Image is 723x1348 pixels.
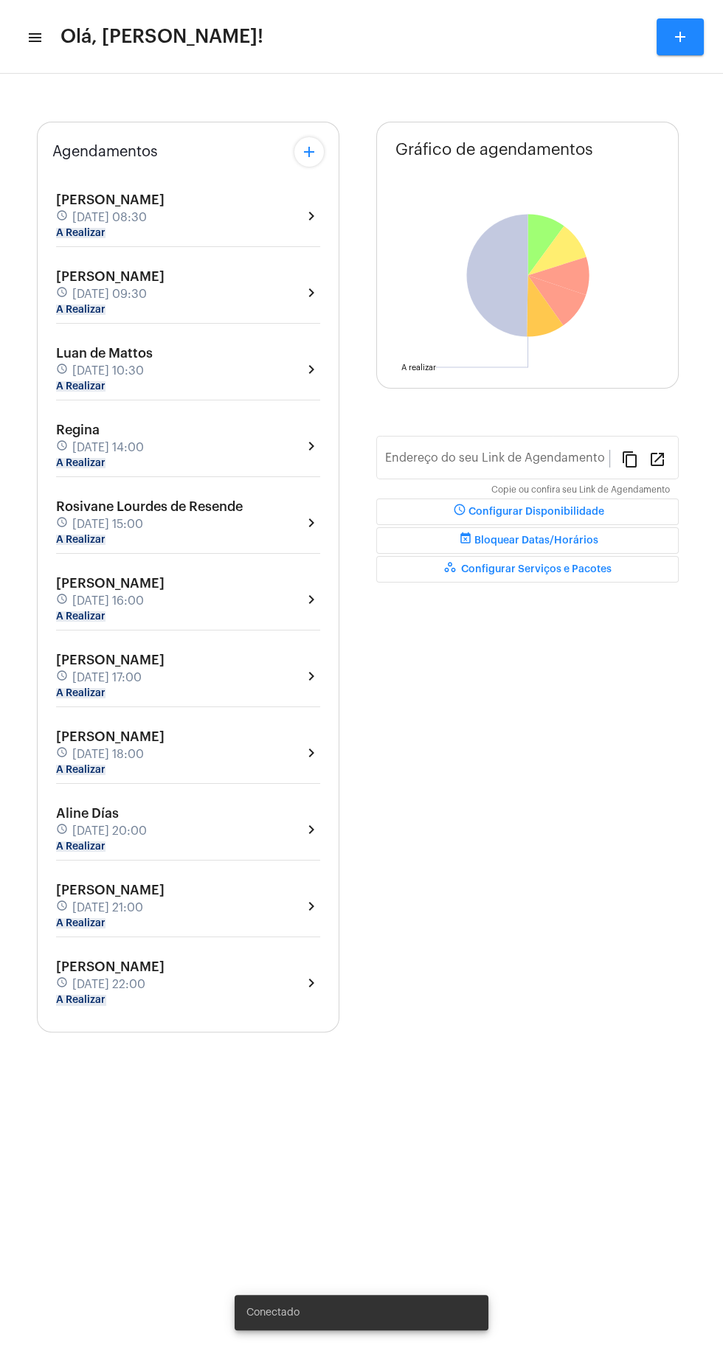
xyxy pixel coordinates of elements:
span: [PERSON_NAME] [56,960,165,973]
mat-chip: A Realizar [56,688,105,698]
span: [DATE] 17:00 [72,671,142,684]
span: Bloquear Datas/Horários [457,535,598,546]
mat-icon: chevron_right [302,667,320,685]
span: Configurar Serviços e Pacotes [443,564,612,574]
mat-chip: A Realizar [56,611,105,622]
mat-icon: workspaces_outlined [443,560,461,578]
span: [DATE] 21:00 [72,901,143,914]
mat-icon: schedule [56,286,69,302]
span: [PERSON_NAME] [56,577,165,590]
mat-icon: chevron_right [302,284,320,302]
span: Conectado [246,1305,300,1320]
mat-icon: schedule [56,440,69,456]
input: Link [385,454,609,468]
span: [PERSON_NAME] [56,730,165,743]
button: Configurar Disponibilidade [376,498,679,525]
mat-icon: schedule [56,900,69,916]
span: [DATE] 20:00 [72,824,147,838]
mat-icon: schedule [56,823,69,839]
mat-chip: A Realizar [56,458,105,468]
mat-icon: schedule [56,363,69,379]
button: Configurar Serviços e Pacotes [376,556,679,583]
mat-chip: A Realizar [56,381,105,392]
mat-icon: add [300,143,318,161]
span: [PERSON_NAME] [56,883,165,897]
span: [PERSON_NAME] [56,653,165,667]
mat-icon: chevron_right [302,514,320,532]
mat-icon: chevron_right [302,744,320,762]
button: Bloquear Datas/Horários [376,527,679,554]
mat-icon: schedule [56,746,69,762]
span: [DATE] 22:00 [72,978,145,991]
span: Regina [56,423,100,437]
mat-icon: schedule [56,593,69,609]
span: [DATE] 16:00 [72,594,144,608]
mat-chip: A Realizar [56,228,105,238]
mat-icon: schedule [56,516,69,532]
mat-icon: schedule [451,503,468,521]
span: Agendamentos [52,144,158,160]
mat-chip: A Realizar [56,995,105,1005]
mat-icon: chevron_right [302,207,320,225]
mat-chip: A Realizar [56,305,105,315]
mat-hint: Copie ou confira seu Link de Agendamento [491,485,670,496]
mat-chip: A Realizar [56,535,105,545]
span: [DATE] 08:30 [72,211,147,224]
span: [DATE] 09:30 [72,288,147,301]
mat-icon: schedule [56,209,69,226]
mat-icon: content_copy [621,450,639,468]
mat-icon: schedule [56,976,69,993]
mat-icon: chevron_right [302,974,320,992]
mat-icon: sidenav icon [27,29,41,46]
span: [DATE] 15:00 [72,518,143,531]
mat-icon: chevron_right [302,361,320,378]
mat-icon: chevron_right [302,897,320,915]
mat-icon: event_busy [457,532,474,549]
mat-icon: chevron_right [302,821,320,838]
span: [DATE] 18:00 [72,748,144,761]
span: Configurar Disponibilidade [451,507,604,517]
mat-chip: A Realizar [56,765,105,775]
span: Rosivane Lourdes de Resende [56,500,243,513]
mat-icon: schedule [56,670,69,686]
span: [PERSON_NAME] [56,270,165,283]
mat-icon: add [671,28,689,46]
span: [DATE] 10:30 [72,364,144,378]
mat-icon: chevron_right [302,437,320,455]
text: A realizar [401,364,436,372]
mat-icon: open_in_new [648,450,666,468]
span: Gráfico de agendamentos [395,141,593,159]
span: Luan de Mattos [56,347,153,360]
span: [DATE] 14:00 [72,441,144,454]
mat-chip: A Realizar [56,918,105,928]
mat-icon: chevron_right [302,591,320,608]
span: Aline Días [56,807,119,820]
mat-chip: A Realizar [56,841,105,852]
span: Olá, [PERSON_NAME]! [60,25,263,49]
span: [PERSON_NAME] [56,193,165,206]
